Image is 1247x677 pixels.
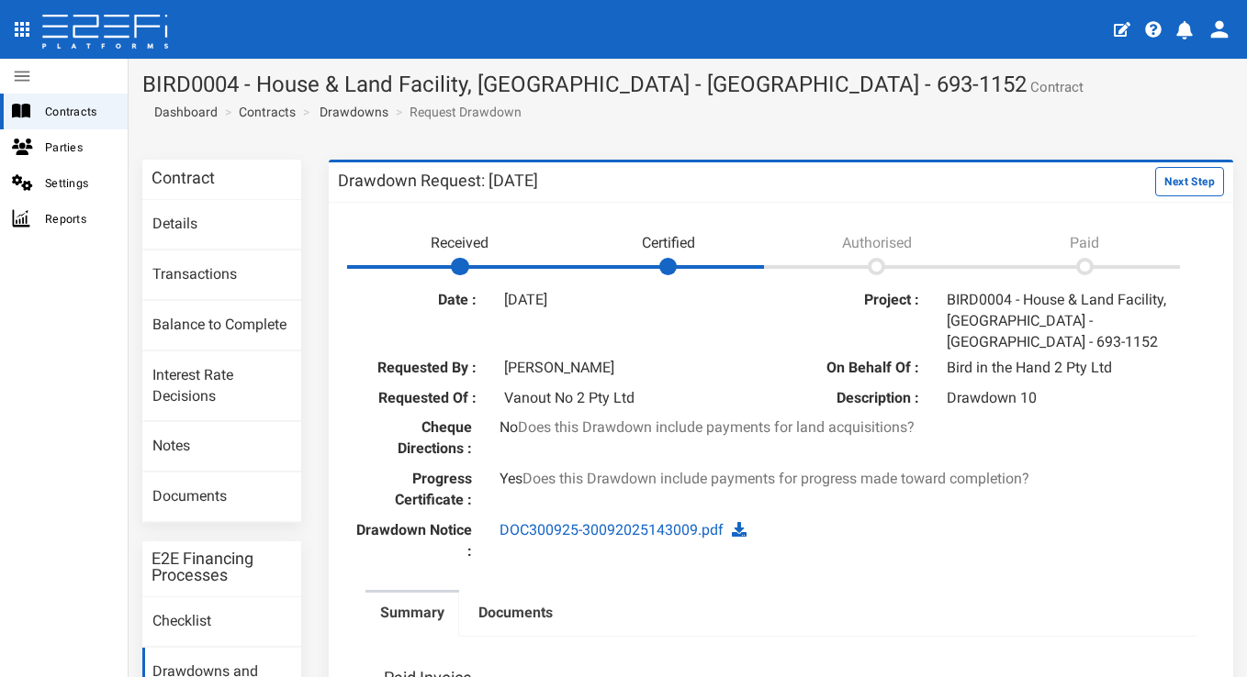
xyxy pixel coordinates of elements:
[147,105,218,119] span: Dashboard
[352,388,490,409] label: Requested Of :
[338,469,486,511] label: Progress Certificate :
[522,470,1029,487] span: Does this Drawdown include payments for progress made toward completion?
[142,301,301,350] a: Balance to Complete
[391,103,522,121] li: Request Drawdown
[933,358,1210,379] div: Bird in the Hand 2 Pty Ltd
[464,593,567,638] a: Documents
[338,520,486,562] label: Drawdown Notice :
[152,170,215,186] h3: Contract
[490,388,768,409] div: Vanout No 2 Pty Ltd
[518,418,915,436] span: Does this Drawdown include payments for land acquisitions?
[152,550,292,583] h3: E2E Financing Processes
[142,472,301,522] a: Documents
[933,388,1210,409] div: Drawdown 10
[795,358,934,379] label: On Behalf Of :
[1155,167,1224,196] button: Next Step
[45,208,113,229] span: Reports
[338,172,538,189] h3: Drawdown Request: [DATE]
[431,234,489,251] span: Received
[490,358,768,379] div: [PERSON_NAME]
[45,101,113,122] span: Contracts
[320,103,388,121] a: Drawdowns
[795,388,934,409] label: Description :
[45,137,113,158] span: Parties
[142,351,301,422] a: Interest Rate Decisions
[842,234,912,251] span: Authorised
[642,234,695,251] span: Certified
[352,358,490,379] label: Requested By :
[490,290,768,311] div: [DATE]
[486,469,1076,490] div: Yes
[142,422,301,472] a: Notes
[365,593,459,638] a: Summary
[142,200,301,250] a: Details
[338,417,486,460] label: Cheque Directions :
[933,290,1210,353] div: BIRD0004 - House & Land Facility, [GEOGRAPHIC_DATA] - [GEOGRAPHIC_DATA] - 693-1152
[142,250,301,300] a: Transactions
[478,603,553,624] label: Documents
[795,290,934,311] label: Project :
[1155,172,1224,189] a: Next Step
[1070,234,1099,251] span: Paid
[142,72,1233,96] h1: BIRD0004 - House & Land Facility, [GEOGRAPHIC_DATA] - [GEOGRAPHIC_DATA] - 693-1152
[500,521,724,538] a: DOC300925-30092025143009.pdf
[45,172,113,194] span: Settings
[239,103,296,121] a: Contracts
[1027,81,1084,94] small: Contract
[142,597,301,647] a: Checklist
[486,417,1076,438] div: No
[147,103,218,121] a: Dashboard
[352,290,490,311] label: Date :
[380,603,444,624] label: Summary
